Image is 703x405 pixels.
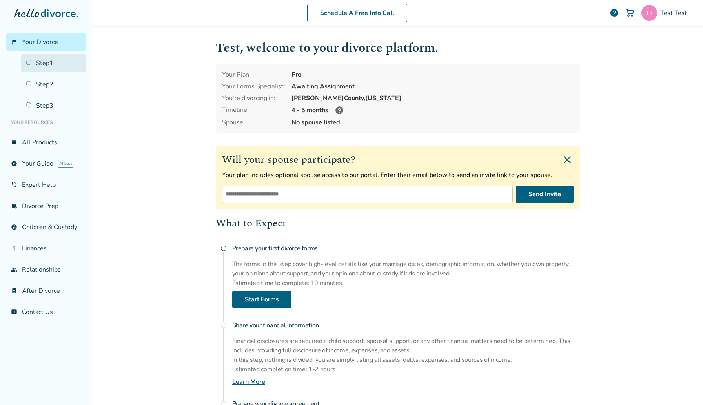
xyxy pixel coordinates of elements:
li: Your Resources [6,115,86,130]
span: AI beta [58,160,73,168]
p: Financial disclosures are required if child support, spousal support, or any other financial matt... [232,336,580,355]
p: The forms in this step cover high-level details like your marriage dates, demographic information... [232,259,580,278]
span: Your Divorce [22,38,58,46]
h4: Share your financial information [232,317,580,333]
span: explore [11,161,17,167]
a: view_listAll Products [6,133,86,151]
a: Step1 [21,54,86,72]
p: Estimated time to complete: 10 minutes. [232,278,580,288]
div: Awaiting Assignment [291,82,574,91]
a: Schedule A Free Info Call [307,4,407,22]
a: Step3 [21,97,86,115]
div: Your Plan: [222,70,285,79]
span: group [11,266,17,273]
button: Send Invite [516,186,574,203]
span: bookmark_check [11,288,17,294]
span: chat_info [11,309,17,315]
h2: Will your spouse participate? [222,152,574,168]
p: Your plan includes optional spouse access to our portal. Enter their email below to send an invit... [222,171,574,179]
span: attach_money [11,245,17,252]
a: Start Forms [232,291,291,308]
h2: What to Expect [216,215,580,231]
h4: Prepare your first divorce forms [232,241,580,256]
a: Step2 [21,75,86,93]
iframe: Chat Widget [664,367,703,405]
a: help [610,8,619,18]
div: Timeline: [222,106,285,115]
a: flag_2Your Divorce [6,33,86,51]
span: Test Test [660,9,690,17]
a: account_childChildren & Custody [6,218,86,236]
a: chat_infoContact Us [6,303,86,321]
div: You're divorcing in: [222,94,285,102]
p: Estimated completion time: 1-2 hours [232,365,580,374]
span: account_child [11,224,17,230]
div: Pro [291,70,574,79]
a: list_alt_checkDivorce Prep [6,197,86,215]
a: groupRelationships [6,261,86,279]
a: Learn More [232,377,265,387]
span: radio_button_unchecked [220,245,227,252]
span: view_list [11,139,17,146]
a: attach_moneyFinances [6,239,86,257]
span: No spouse listed [291,118,574,127]
div: 4 - 5 months [291,106,574,115]
span: Spouse: [222,118,285,127]
span: list_alt_check [11,203,17,209]
div: Your Forms Specialist: [222,82,285,91]
div: [PERSON_NAME] County, [US_STATE] [291,94,574,102]
img: Close invite form [561,153,574,166]
h1: Test , welcome to your divorce platform. [216,38,580,58]
a: exploreYour GuideAI beta [6,155,86,173]
span: flag_2 [11,39,17,45]
a: phone_in_talkExpert Help [6,176,86,194]
a: bookmark_checkAfter Divorce [6,282,86,300]
img: Cart [625,8,635,18]
span: radio_button_unchecked [220,322,227,328]
img: sephiroth.jedidiah@freedrops.org [641,5,657,21]
p: In this step, nothing is divided, you are simply listing all assets, debts, expenses, and sources... [232,355,580,365]
span: phone_in_talk [11,182,17,188]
